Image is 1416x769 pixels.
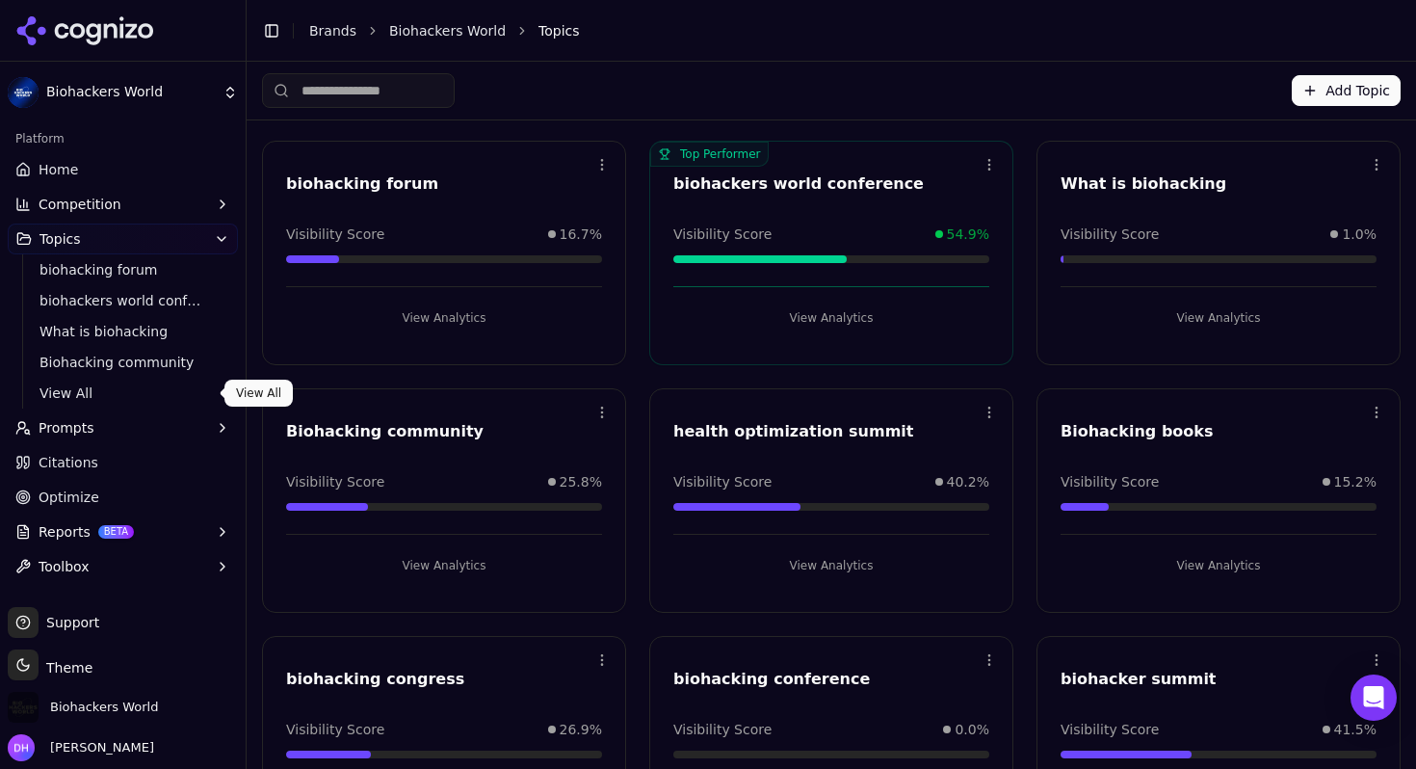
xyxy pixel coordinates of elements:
p: View All [236,385,281,401]
span: View All [39,384,207,403]
div: Biohacking community [286,420,602,443]
span: Topics [538,21,580,40]
span: Home [39,160,78,179]
span: 41.5% [1334,720,1377,739]
div: biohacking forum [286,172,602,196]
div: health optimization summit [673,420,989,443]
span: Support [39,613,99,632]
span: 25.8% [560,472,602,491]
span: Prompts [39,418,94,438]
a: biohacking forum [32,256,215,283]
span: 54.9% [947,225,989,244]
a: biohackers world conference [32,287,215,314]
a: Home [8,154,238,185]
span: BETA [98,525,134,539]
span: Biohackers World [46,84,215,101]
span: biohackers world conference [39,291,207,310]
img: Biohackers World [8,692,39,723]
span: Citations [39,453,98,472]
span: 1.0% [1342,225,1377,244]
span: Top Performer [650,142,769,167]
a: What is biohacking [32,318,215,345]
button: Toolbox [8,551,238,582]
a: Biohackers World [389,21,506,40]
div: What is biohacking [1061,172,1377,196]
button: View Analytics [673,303,989,333]
div: Platform [8,123,238,154]
span: Competition [39,195,121,214]
span: 26.9% [560,720,602,739]
div: biohackers world conference [673,172,989,196]
a: Citations [8,447,238,478]
img: Biohackers World [8,77,39,108]
span: Visibility Score [286,225,384,244]
span: 16.7% [560,225,602,244]
span: Visibility Score [286,720,384,739]
span: Visibility Score [1061,225,1159,244]
button: Open user button [8,734,154,761]
button: Topics [8,224,238,254]
span: Topics [39,229,81,249]
button: View Analytics [286,550,602,581]
span: Visibility Score [673,225,772,244]
span: What is biohacking [39,322,207,341]
span: 40.2% [947,472,989,491]
a: Optimize [8,482,238,513]
span: Biohackers World [50,699,158,716]
span: Toolbox [39,557,90,576]
nav: breadcrumb [309,21,1362,40]
div: biohacking congress [286,668,602,691]
span: Biohacking community [39,353,207,372]
button: View Analytics [1061,550,1377,581]
div: biohacker summit [1061,668,1377,691]
span: Theme [39,660,92,676]
span: Optimize [39,488,99,507]
a: Brands [309,23,356,39]
span: Visibility Score [1061,720,1159,739]
span: Visibility Score [286,472,384,491]
a: View All [32,380,215,407]
span: 0.0% [955,720,989,739]
button: View Analytics [673,550,989,581]
img: Dmytro Horbyk [8,734,35,761]
button: View Analytics [286,303,602,333]
span: biohacking forum [39,260,207,279]
div: Biohacking books [1061,420,1377,443]
button: Competition [8,189,238,220]
span: Visibility Score [1061,472,1159,491]
button: Prompts [8,412,238,443]
span: Visibility Score [673,472,772,491]
span: [PERSON_NAME] [42,739,154,756]
a: Biohacking community [32,349,215,376]
span: 15.2% [1334,472,1377,491]
span: Reports [39,522,91,542]
div: biohacking conference [673,668,989,691]
button: ReportsBETA [8,517,238,547]
button: Open organization switcher [8,692,158,723]
span: Visibility Score [673,720,772,739]
div: Open Intercom Messenger [1350,675,1397,721]
button: View Analytics [1061,303,1377,333]
button: Add Topic [1292,75,1401,106]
